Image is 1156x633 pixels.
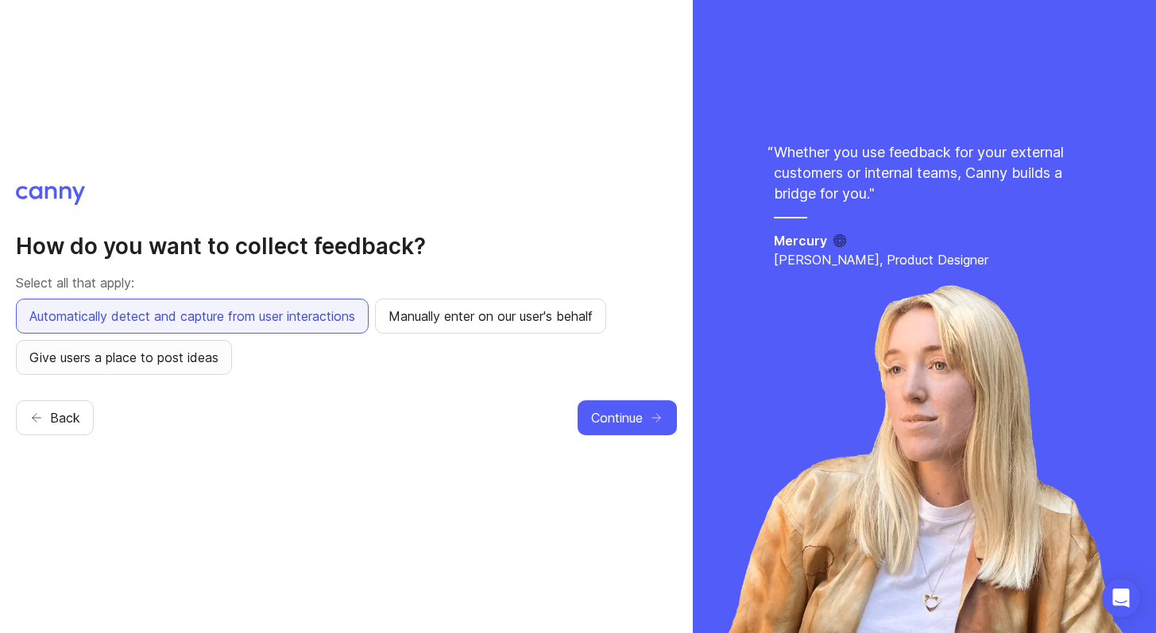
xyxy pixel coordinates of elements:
div: Open Intercom Messenger [1102,579,1140,617]
p: Whether you use feedback for your external customers or internal teams, Canny builds a bridge for... [774,142,1076,204]
p: [PERSON_NAME], Product Designer [774,250,1076,269]
span: Manually enter on our user's behalf [389,307,593,326]
img: Canny logo [16,186,85,205]
button: Give users a place to post ideas [16,340,232,375]
span: Give users a place to post ideas [29,348,218,367]
h2: How do you want to collect feedback? [16,232,677,261]
span: Continue [591,408,643,427]
img: Mercury logo [833,234,847,247]
button: Continue [578,400,677,435]
button: Manually enter on our user's behalf [375,299,606,334]
img: ida-a4f6ad510ca8190a479017bfc31a2025.webp [724,284,1126,633]
span: Back [50,408,80,427]
button: Automatically detect and capture from user interactions [16,299,369,334]
p: Select all that apply: [16,273,677,292]
h5: Mercury [774,231,827,250]
button: Back [16,400,94,435]
span: Automatically detect and capture from user interactions [29,307,355,326]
